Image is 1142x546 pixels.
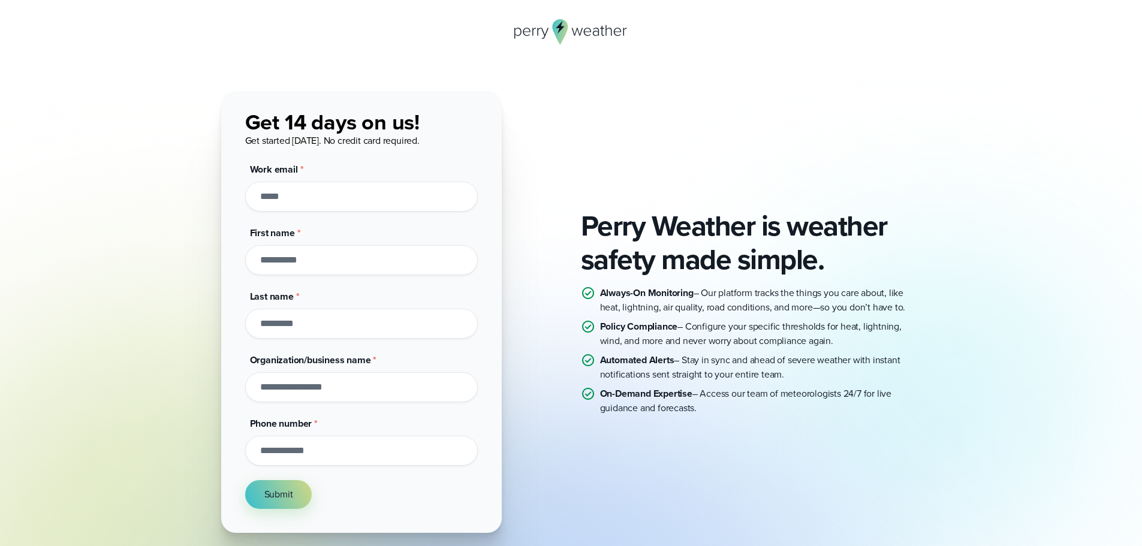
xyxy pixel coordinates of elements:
strong: Automated Alerts [600,353,674,367]
span: Get started [DATE]. No credit card required. [245,134,420,147]
p: – Configure your specific thresholds for heat, lightning, wind, and more and never worry about co... [600,319,921,348]
strong: Always-On Monitoring [600,286,694,300]
p: – Our platform tracks the things you care about, like heat, lightning, air quality, road conditio... [600,286,921,315]
span: Organization/business name [250,353,371,367]
span: Last name [250,289,294,303]
p: – Stay in sync and ahead of severe weather with instant notifications sent straight to your entir... [600,353,921,382]
span: Submit [264,487,293,502]
span: First name [250,226,295,240]
strong: Policy Compliance [600,319,678,333]
p: – Access our team of meteorologists 24/7 for live guidance and forecasts. [600,387,921,415]
h2: Perry Weather is weather safety made simple. [581,209,921,276]
span: Get 14 days on us! [245,106,420,138]
strong: On-Demand Expertise [600,387,692,400]
button: Submit [245,480,312,509]
span: Phone number [250,417,312,430]
span: Work email [250,162,298,176]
